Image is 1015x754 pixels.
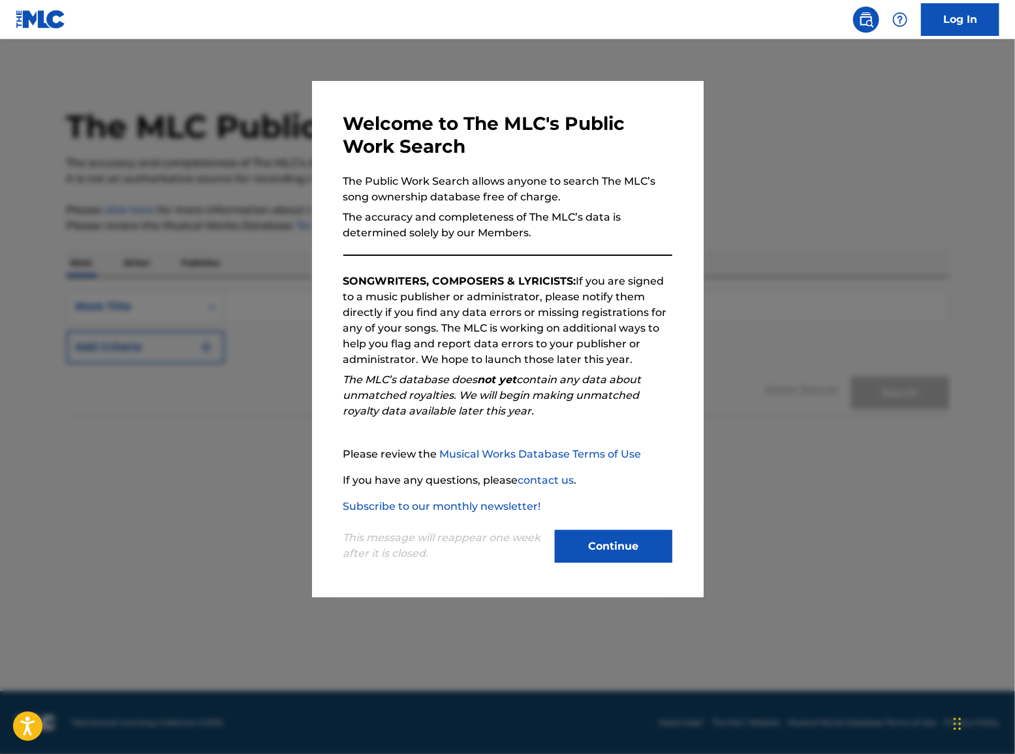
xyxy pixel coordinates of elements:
[887,7,913,33] div: Help
[343,174,672,205] p: The Public Work Search allows anyone to search The MLC’s song ownership database free of charge.
[343,275,576,287] strong: SONGWRITERS, COMPOSERS & LYRICISTS:
[343,112,672,158] h3: Welcome to The MLC's Public Work Search
[853,7,879,33] a: Public Search
[921,3,999,36] a: Log In
[16,10,66,29] img: MLC Logo
[343,500,541,512] a: Subscribe to our monthly newsletter!
[343,373,642,417] em: The MLC’s database does contain any data about unmatched royalties. We will begin making unmatche...
[892,12,908,27] img: help
[343,210,672,241] p: The accuracy and completeness of The MLC’s data is determined solely by our Members.
[518,474,574,486] a: contact us
[440,448,642,460] a: Musical Works Database Terms of Use
[478,373,517,386] strong: not yet
[858,12,874,27] img: search
[555,530,672,563] button: Continue
[954,704,961,744] div: Drag
[950,691,1015,754] iframe: Chat Widget
[343,473,672,488] p: If you have any questions, please .
[343,447,672,462] p: Please review the
[343,274,672,368] p: If you are signed to a music publisher or administrator, please notify them directly if you find ...
[343,530,547,561] p: This message will reappear one week after it is closed.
